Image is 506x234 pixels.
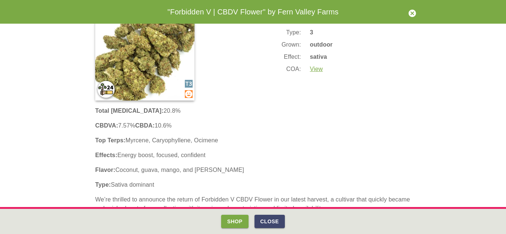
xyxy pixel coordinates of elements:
[95,136,411,145] p: Myrcene, Caryophyllene, Ocimene
[281,40,302,50] td: Grown :
[95,166,411,174] p: Coconut, guava, mango, and [PERSON_NAME]
[95,106,411,115] p: 20.8%
[310,66,323,72] a: View
[185,80,193,88] img: Type 3
[310,40,332,49] p: outdoor
[95,167,115,173] strong: Flavor:
[95,137,126,143] strong: Top Terps:
[95,195,411,213] p: We’re thrilled to announce the return of Forbidden V CBDV Flower in our latest harvest, a cultiva...
[310,28,332,37] p: 3
[95,151,411,160] p: Energy boost, focused, confident
[221,215,248,228] button: Shop
[185,90,193,98] img: sativa
[281,28,302,37] td: Type :
[135,122,154,129] strong: CBDA:
[95,78,117,101] img: HempHarvest2024
[95,122,118,129] strong: CBDVA:
[95,152,117,158] strong: Effects:
[254,215,285,228] button: Close
[86,6,420,18] div: "Forbidden V | CBDV Flower" by Fern Valley Farms
[310,52,332,61] p: sativa
[95,182,111,188] strong: Type:
[281,64,302,74] td: COA :
[95,108,163,114] strong: Total [MEDICAL_DATA]:
[95,121,411,130] p: 7.57% 10.6%
[95,1,194,101] img: Forbidden V | CBDV Flower
[95,180,411,189] p: Sativa dominant
[281,52,302,62] td: Effect :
